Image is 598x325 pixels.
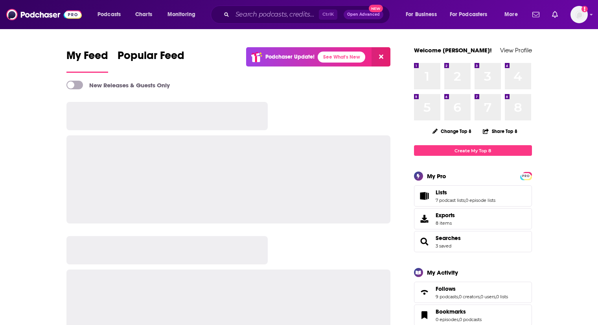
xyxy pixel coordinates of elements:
span: Charts [135,9,152,20]
img: Podchaser - Follow, Share and Rate Podcasts [6,7,82,22]
a: 0 episode lists [466,198,495,203]
span: Searches [414,231,532,252]
a: Show notifications dropdown [549,8,561,21]
span: Exports [436,212,455,219]
span: 8 items [436,220,455,226]
a: 0 episodes [436,317,458,322]
button: open menu [162,8,206,21]
a: Follows [417,287,432,298]
a: Bookmarks [417,310,432,321]
button: Show profile menu [570,6,588,23]
p: Podchaser Update! [265,54,315,60]
span: Popular Feed [118,49,184,67]
a: Searches [436,235,461,242]
a: 0 users [480,294,495,299]
button: Open AdvancedNew [344,10,383,19]
a: 0 podcasts [459,317,482,322]
a: View Profile [500,46,532,54]
span: Open Advanced [347,13,380,17]
button: open menu [499,8,528,21]
button: Share Top 8 [482,124,518,139]
button: open menu [92,8,131,21]
span: Follows [436,285,456,292]
span: Follows [414,282,532,303]
a: Bookmarks [436,308,482,315]
span: Podcasts [98,9,121,20]
div: My Activity [427,269,458,276]
a: 0 lists [496,294,508,299]
a: Popular Feed [118,49,184,73]
span: , [458,317,459,322]
div: Search podcasts, credits, & more... [218,6,397,24]
span: , [458,294,459,299]
a: Charts [130,8,157,21]
span: , [465,198,466,203]
span: Logged in as kkneafsey [570,6,588,23]
a: 9 podcasts [436,294,458,299]
span: Exports [417,213,432,224]
a: Follows [436,285,508,292]
a: 0 creators [459,294,480,299]
svg: Add a profile image [581,6,588,12]
span: New [369,5,383,12]
a: Exports [414,208,532,229]
button: open menu [445,8,499,21]
a: Show notifications dropdown [529,8,543,21]
a: 7 podcast lists [436,198,465,203]
a: Lists [436,189,495,196]
a: Searches [417,236,432,247]
span: More [504,9,518,20]
button: open menu [400,8,447,21]
span: For Podcasters [450,9,488,20]
a: 3 saved [436,243,451,249]
input: Search podcasts, credits, & more... [232,8,319,21]
span: Ctrl K [319,9,337,20]
a: See What's New [318,52,365,63]
span: Monitoring [167,9,195,20]
a: Lists [417,190,432,201]
span: Lists [436,189,447,196]
span: , [495,294,496,299]
button: Change Top 8 [428,126,477,136]
a: My Feed [66,49,108,73]
span: For Business [406,9,437,20]
span: Bookmarks [436,308,466,315]
a: Welcome [PERSON_NAME]! [414,46,492,54]
div: My Pro [427,172,446,180]
span: My Feed [66,49,108,67]
span: Lists [414,185,532,207]
a: New Releases & Guests Only [66,81,170,89]
img: User Profile [570,6,588,23]
a: Create My Top 8 [414,145,532,156]
a: PRO [521,173,531,179]
span: , [480,294,480,299]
